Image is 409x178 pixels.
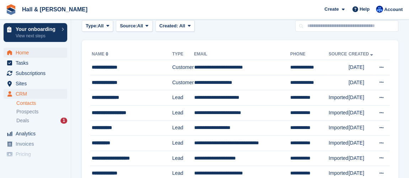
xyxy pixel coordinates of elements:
a: menu [4,160,67,169]
td: [DATE] [349,120,375,136]
span: Sites [16,79,58,88]
button: Type: All [82,20,113,32]
td: Imported [329,151,349,166]
th: Email [194,49,290,60]
span: Invoices [16,139,58,149]
td: Lead [172,105,194,120]
td: Lead [172,90,194,106]
a: menu [4,139,67,149]
span: Tasks [16,58,58,68]
button: Created: All [155,20,195,32]
a: Name [92,52,110,56]
a: Prospects [16,108,67,115]
a: menu [4,149,67,159]
a: menu [4,89,67,99]
th: Phone [290,49,329,60]
span: Deals [16,117,29,124]
td: [DATE] [349,136,375,151]
span: CRM [16,89,58,99]
span: Type: [86,22,98,29]
a: Deals 1 [16,117,67,124]
a: Hall & [PERSON_NAME] [19,4,90,15]
button: Source: All [116,20,153,32]
span: All [98,22,104,29]
span: Coupons [16,160,58,169]
td: Customer [172,60,194,75]
span: All [179,23,185,28]
span: Account [384,6,403,13]
td: Imported [329,105,349,120]
img: stora-icon-8386f47178a22dfd0bd8f6a31ec36ba5ce8667c1dd55bd0f319d3a0aa187defe.svg [6,4,16,15]
span: Source: [120,22,137,29]
span: Home [16,48,58,58]
span: Help [360,6,370,13]
a: menu [4,48,67,58]
span: All [137,22,143,29]
td: Imported [329,136,349,151]
th: Source [329,49,349,60]
td: Lead [172,136,194,151]
a: Contacts [16,100,67,107]
td: Lead [172,120,194,136]
p: View next steps [16,33,58,39]
td: [DATE] [349,151,375,166]
td: Lead [172,151,194,166]
p: Your onboarding [16,27,58,32]
a: Your onboarding View next steps [4,23,67,42]
span: Pricing [16,149,58,159]
td: [DATE] [349,90,375,106]
td: Imported [329,120,349,136]
a: menu [4,68,67,78]
td: [DATE] [349,105,375,120]
td: Imported [329,90,349,106]
td: [DATE] [349,75,375,90]
th: Type [172,49,194,60]
a: menu [4,79,67,88]
span: Create [324,6,339,13]
span: Subscriptions [16,68,58,78]
td: [DATE] [349,60,375,75]
a: Created [349,52,375,56]
span: Created: [159,23,178,28]
span: Analytics [16,129,58,139]
a: menu [4,58,67,68]
img: Claire Banham [376,6,383,13]
td: Customer [172,75,194,90]
a: menu [4,129,67,139]
div: 1 [60,118,67,124]
span: Prospects [16,108,38,115]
